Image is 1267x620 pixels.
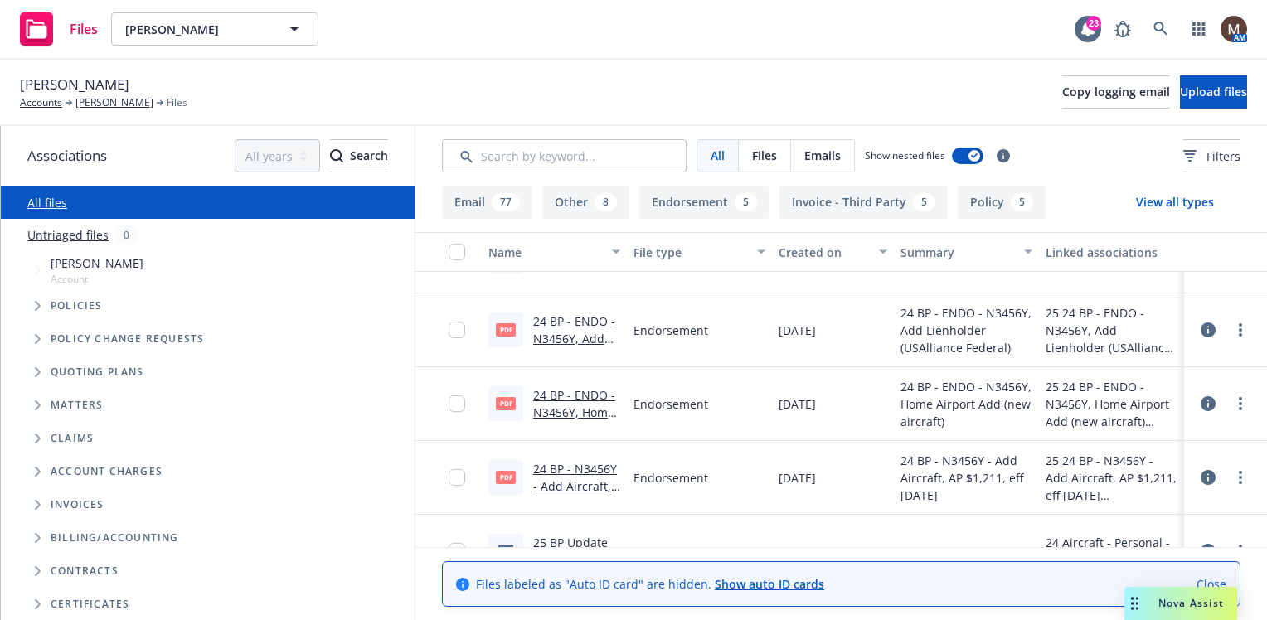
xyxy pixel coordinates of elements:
input: Toggle Row Selected [449,543,465,559]
a: Close [1197,575,1226,593]
button: View all types [1109,186,1240,219]
div: Created on [779,244,868,261]
span: Email [633,543,664,560]
div: 25 24 BP - N3456Y - Add Aircraft, AP $1,211, eff [DATE] [1046,452,1177,504]
span: 24 BP - ENDO - N3456Y, Home Airport Add (new aircraft) [900,378,1032,430]
div: 77 [492,193,520,211]
span: Filters [1206,148,1240,165]
button: SearchSearch [330,139,388,172]
button: Other [542,186,629,219]
button: Nova Assist [1124,587,1237,620]
div: Drag to move [1124,587,1145,620]
button: Name [482,232,627,272]
a: Accounts [20,95,62,110]
div: File type [633,244,747,261]
svg: Search [330,149,343,162]
a: 24 BP - ENDO - N3456Y, Add Lienholder (USAlliance Federal).pdf [533,313,615,399]
input: Search by keyword... [442,139,687,172]
a: 24 BP - ENDO - N3456Y, Home Airport Add (new aircraft).pdf [533,387,615,472]
span: Emails [804,147,841,164]
a: Files [13,6,104,52]
img: photo [1221,16,1247,42]
div: 5 [913,193,935,211]
span: [PERSON_NAME] [51,254,143,272]
span: 24 BP - N3456Y - Add Aircraft, AP $1,211, eff [DATE] [900,452,1032,504]
span: Associations [27,145,107,167]
span: [PERSON_NAME] [125,21,269,38]
span: Endorsement [633,322,708,339]
div: 25 24 BP - ENDO - N3456Y, Add Lienholder (USAlliance Federal) [1046,304,1177,356]
div: 5 [735,193,757,211]
span: Billing/Accounting [51,533,179,543]
span: Filters [1183,148,1240,165]
button: Policy [958,186,1046,219]
span: Copy logging email [1062,84,1170,99]
a: more [1231,394,1250,414]
a: Untriaged files [27,226,109,244]
span: [DATE] [779,322,816,339]
button: Copy logging email [1062,75,1170,109]
span: Policy change requests [51,334,204,344]
span: Contracts [51,566,119,576]
span: Account charges [51,467,163,477]
input: Toggle Row Selected [449,322,465,338]
span: Quoting plans [51,367,144,377]
button: [PERSON_NAME] [111,12,318,46]
span: Claims [51,434,94,443]
span: [DATE] [779,469,816,487]
div: 8 [595,193,617,211]
span: pdf [496,397,516,409]
button: Invoice - Third Party [779,186,948,219]
div: 25 24 BP - ENDO - N3456Y, Home Airport Add (new aircraft) [1046,378,1177,430]
div: Tree Example [1,251,415,521]
span: Matters [51,400,103,410]
span: Files [167,95,187,110]
button: Endorsement [639,186,769,219]
input: Select all [449,244,465,260]
span: Files [752,147,777,164]
span: Upload files [1180,84,1247,99]
span: [DATE] [779,395,816,413]
div: 5 [1011,193,1033,211]
a: Report a Bug [1106,12,1139,46]
a: Switch app [1182,12,1216,46]
button: Summary [894,232,1039,272]
button: Upload files [1180,75,1247,109]
a: more [1231,541,1250,561]
div: Name [488,244,602,261]
span: pdf [496,471,516,483]
div: Linked associations [1046,244,1177,261]
button: Linked associations [1039,232,1184,272]
a: 24 BP - N3456Y - Add Aircraft, AP $1,211, eff [DATE].pdf [533,461,617,529]
span: [PERSON_NAME] [20,74,129,95]
span: Files [70,22,98,36]
div: 24 Aircraft - Personal - [PERSON_NAME] [1046,534,1177,569]
span: Show nested files [865,148,945,162]
input: Toggle Row Selected [449,469,465,486]
span: pdf [496,323,516,336]
a: more [1231,320,1250,340]
button: Email [442,186,532,219]
input: Toggle Row Selected [449,395,465,412]
button: File type [627,232,772,272]
span: Endorsement [633,469,708,487]
a: Search [1144,12,1177,46]
span: Nova Assist [1158,596,1224,610]
button: Filters [1183,139,1240,172]
span: 24 BP - ENDO - N3456Y, Add Lienholder (USAlliance Federal) [900,304,1032,356]
span: Endorsement [633,395,708,413]
span: Certificates [51,599,129,609]
a: All files [27,195,67,211]
div: Summary [900,244,1014,261]
div: Search [330,140,388,172]
div: 0 [115,225,138,245]
div: 23 [1086,16,1101,31]
a: more [1231,467,1250,487]
a: Show auto ID cards [715,576,824,592]
button: Created on [772,232,893,272]
span: Files labeled as "Auto ID card" are hidden. [476,575,824,593]
span: Policies [51,301,103,311]
span: All [711,147,725,164]
span: [DATE] [779,543,816,560]
span: Invoices [51,500,104,510]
